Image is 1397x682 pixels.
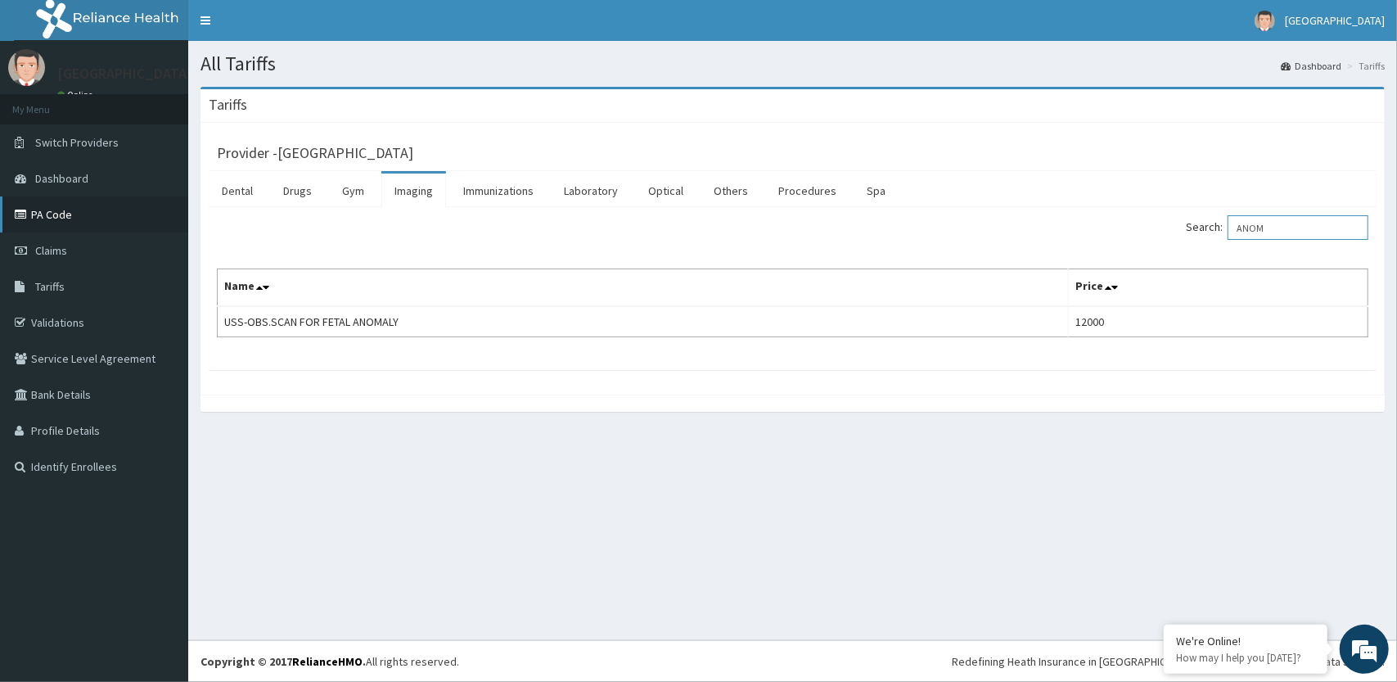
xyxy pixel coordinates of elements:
th: Price [1068,269,1368,307]
img: User Image [8,49,45,86]
td: 12000 [1068,306,1368,337]
textarea: Type your message and hit 'Enter' [8,447,312,504]
a: Imaging [381,174,446,208]
div: We're Online! [1176,634,1315,648]
li: Tariffs [1343,59,1385,73]
a: Drugs [270,174,325,208]
a: Dental [209,174,266,208]
a: Online [57,89,97,101]
img: User Image [1255,11,1275,31]
input: Search: [1228,215,1368,240]
a: Optical [635,174,696,208]
span: [GEOGRAPHIC_DATA] [1285,13,1385,28]
div: Minimize live chat window [268,8,308,47]
span: Switch Providers [35,135,119,150]
a: Procedures [765,174,849,208]
h3: Provider - [GEOGRAPHIC_DATA] [217,146,413,160]
div: Chat with us now [85,92,275,113]
label: Search: [1186,215,1368,240]
a: Dashboard [1281,59,1341,73]
a: RelianceHMO [292,654,363,669]
footer: All rights reserved. [188,640,1397,682]
td: USS-OBS.SCAN FOR FETAL ANOMALY [218,306,1069,337]
h1: All Tariffs [201,53,1385,75]
a: Immunizations [450,174,547,208]
p: [GEOGRAPHIC_DATA] [57,66,192,81]
a: Laboratory [551,174,631,208]
strong: Copyright © 2017 . [201,654,366,669]
a: Spa [854,174,899,208]
a: Gym [329,174,377,208]
h3: Tariffs [209,97,247,112]
div: Redefining Heath Insurance in [GEOGRAPHIC_DATA] using Telemedicine and Data Science! [952,653,1385,670]
p: How may I help you today? [1176,651,1315,665]
span: Dashboard [35,171,88,186]
th: Name [218,269,1069,307]
img: d_794563401_company_1708531726252_794563401 [30,82,66,123]
span: We're online! [95,206,226,372]
span: Tariffs [35,279,65,294]
span: Claims [35,243,67,258]
a: Others [701,174,761,208]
